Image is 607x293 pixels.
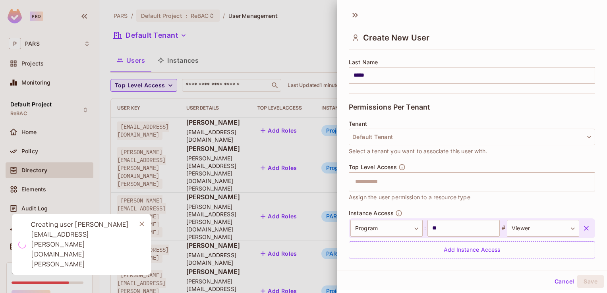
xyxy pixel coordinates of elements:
div: Creating user [PERSON_NAME][EMAIL_ADDRESS][PERSON_NAME][DOMAIN_NAME][PERSON_NAME] [31,220,130,269]
div: Program [350,220,423,237]
button: Cancel [551,275,577,288]
div: Viewer [507,220,579,237]
span: Assign the user permission to a resource type [349,193,470,202]
span: Tenant [349,121,367,127]
span: Last Name [349,59,378,66]
button: Save [577,275,604,288]
span: Instance Access [349,210,394,216]
span: # [500,224,507,233]
span: Top Level Access [349,164,397,170]
span: : [423,224,427,233]
button: Default Tenant [349,129,595,145]
button: Close [136,218,148,230]
div: Add Instance Access [349,241,595,258]
span: Permissions Per Tenant [349,103,430,111]
span: Create New User [363,33,429,42]
span: Select a tenant you want to associate this user with. [349,147,487,156]
button: Open [591,181,592,182]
